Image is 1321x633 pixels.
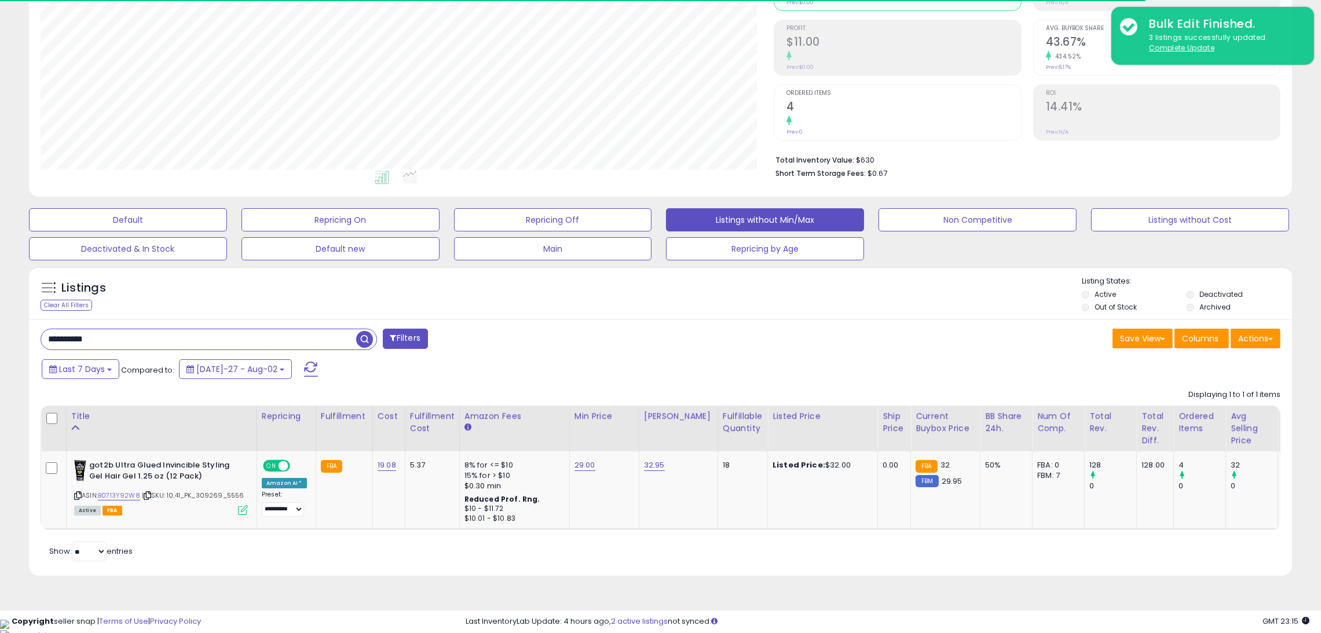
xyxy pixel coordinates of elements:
div: 15% for > $10 [464,470,561,481]
label: Out of Stock [1095,302,1137,312]
a: B0713Y92W8 [98,491,140,500]
b: Reduced Prof. Rng. [464,494,540,504]
button: Repricing by Age [666,237,864,260]
span: 32 [941,459,950,470]
img: 41viJJBuBdL._SL40_.jpg [74,460,86,483]
button: Deactivated & In Stock [29,237,227,260]
button: Listings without Cost [1091,208,1289,231]
span: Columns [1182,333,1218,344]
b: Listed Price: [773,459,825,470]
span: [DATE]-27 - Aug-02 [196,363,277,375]
button: Save View [1113,329,1173,348]
button: Default [29,208,227,231]
div: Total Rev. Diff. [1141,410,1169,447]
div: $10.01 - $10.83 [464,514,561,524]
button: Filters [383,329,428,349]
div: $32.00 [773,460,869,470]
button: Non Competitive [879,208,1077,231]
button: Columns [1174,329,1229,348]
div: 4 [1179,460,1225,470]
h5: Listings [61,280,106,296]
div: Clear All Filters [41,300,92,311]
button: Last 7 Days [42,359,119,379]
div: 8% for <= $10 [464,460,561,470]
div: ASIN: [74,460,248,514]
div: Preset: [262,491,307,517]
div: Avg Selling Price [1231,410,1273,447]
span: $0.67 [868,168,887,179]
div: Current Buybox Price [916,410,975,435]
small: FBA [321,460,342,473]
a: 32.95 [644,459,665,471]
li: $630 [775,152,1272,166]
div: Title [71,410,252,422]
label: Archived [1199,302,1231,312]
div: Cost [378,410,400,422]
small: Prev: 8.17% [1046,64,1071,71]
small: Prev: N/A [1046,128,1068,135]
span: Profit [786,25,1020,32]
h2: 4 [786,100,1020,116]
button: Repricing On [241,208,440,231]
small: Amazon Fees. [464,422,471,433]
div: Total Rev. [1089,410,1132,435]
u: Complete Update [1149,43,1214,53]
span: All listings currently available for purchase on Amazon [74,506,101,516]
span: Compared to: [121,365,174,376]
div: Amazon AI * [262,478,307,488]
div: Displaying 1 to 1 of 1 items [1188,389,1280,400]
span: Avg. Buybox Share [1046,25,1280,32]
div: Fulfillment Cost [410,410,455,435]
div: FBA: 0 [1037,460,1075,470]
button: [DATE]-27 - Aug-02 [179,359,292,379]
span: OFF [288,461,307,471]
div: Num of Comp. [1037,410,1080,435]
b: got2b Ultra Glued Invincible Styling Gel Hair Gel 1.25 oz (12 Pack) [89,460,230,484]
div: BB Share 24h. [985,410,1027,435]
div: 0 [1231,481,1278,491]
span: 29.95 [942,476,963,487]
div: 18 [723,460,759,470]
button: Listings without Min/Max [666,208,864,231]
div: 0.00 [883,460,902,470]
div: 50% [985,460,1023,470]
span: Show: entries [49,546,133,557]
button: Default new [241,237,440,260]
span: Ordered Items [786,90,1020,97]
a: 19.08 [378,459,396,471]
div: Fulfillable Quantity [723,410,763,435]
div: 3 listings successfully updated. [1140,32,1305,54]
div: 128.00 [1141,460,1165,470]
div: $0.30 min [464,481,561,491]
small: FBM [916,475,938,487]
small: 434.52% [1051,52,1081,61]
div: $10 - $11.72 [464,504,561,514]
button: Repricing Off [454,208,652,231]
h2: 43.67% [1046,35,1280,51]
div: Repricing [262,410,311,422]
span: ROI [1046,90,1280,97]
div: FBM: 7 [1037,470,1075,481]
span: ON [264,461,279,471]
div: Bulk Edit Finished. [1140,16,1305,32]
h2: $11.00 [786,35,1020,51]
span: FBA [103,506,122,516]
b: Short Term Storage Fees: [775,168,866,178]
div: 128 [1089,460,1136,470]
small: Prev: $0.00 [786,64,814,71]
div: 0 [1089,481,1136,491]
a: 29.00 [574,459,595,471]
div: [PERSON_NAME] [644,410,713,422]
div: 32 [1231,460,1278,470]
div: Ordered Items [1179,410,1221,435]
span: | SKU: 10.41_PK_309269_5556 [142,491,244,500]
p: Listing States: [1082,276,1292,287]
div: Amazon Fees [464,410,565,422]
b: Total Inventory Value: [775,155,854,165]
small: FBA [916,460,937,473]
label: Active [1095,289,1116,299]
span: Last 7 Days [59,363,105,375]
div: Ship Price [883,410,906,435]
button: Actions [1231,329,1280,348]
div: Fulfillment [321,410,368,422]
